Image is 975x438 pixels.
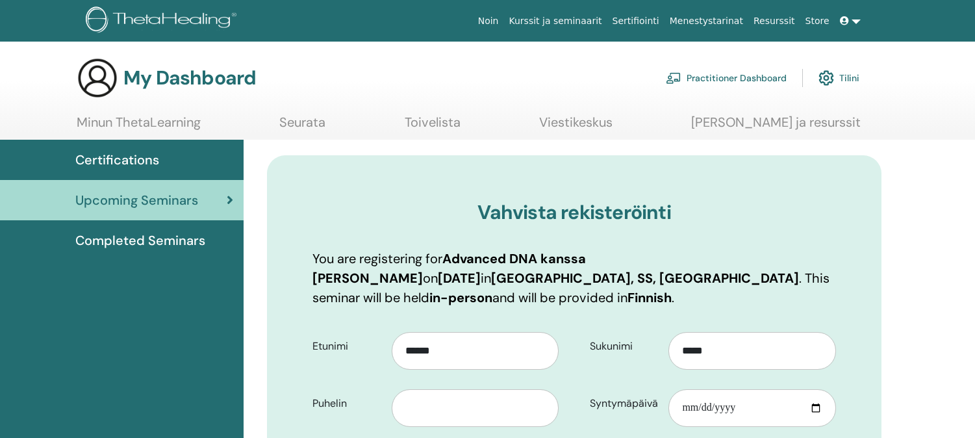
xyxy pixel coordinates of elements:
span: Completed Seminars [75,231,205,250]
img: chalkboard-teacher.svg [666,72,681,84]
b: [GEOGRAPHIC_DATA], SS, [GEOGRAPHIC_DATA] [491,270,799,287]
img: cog.svg [818,67,834,89]
a: Tilini [818,64,859,92]
span: Certifications [75,150,159,170]
b: Advanced DNA kanssa [PERSON_NAME] [312,250,586,287]
h3: My Dashboard [123,66,256,90]
label: Syntymäpäivä [580,391,668,416]
a: Kurssit ja seminaarit [503,9,607,33]
img: logo.png [86,6,241,36]
a: Toivelista [405,114,461,140]
a: Menestystarinat [665,9,748,33]
label: Etunimi [303,334,391,359]
a: Noin [473,9,504,33]
b: Finnish [627,289,672,306]
a: Minun ThetaLearning [77,114,201,140]
span: Upcoming Seminars [75,190,198,210]
h3: Vahvista rekisteröinti [312,201,836,224]
a: Sertifiointi [607,9,665,33]
img: generic-user-icon.jpg [77,57,118,99]
a: Practitioner Dashboard [666,64,787,92]
b: [DATE] [438,270,481,287]
a: Viestikeskus [539,114,613,140]
a: [PERSON_NAME] ja resurssit [691,114,861,140]
a: Store [800,9,835,33]
label: Sukunimi [580,334,668,359]
a: Seurata [279,114,325,140]
a: Resurssit [748,9,800,33]
p: You are registering for on in . This seminar will be held and will be provided in . [312,249,836,307]
label: Puhelin [303,391,391,416]
b: in-person [429,289,492,306]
